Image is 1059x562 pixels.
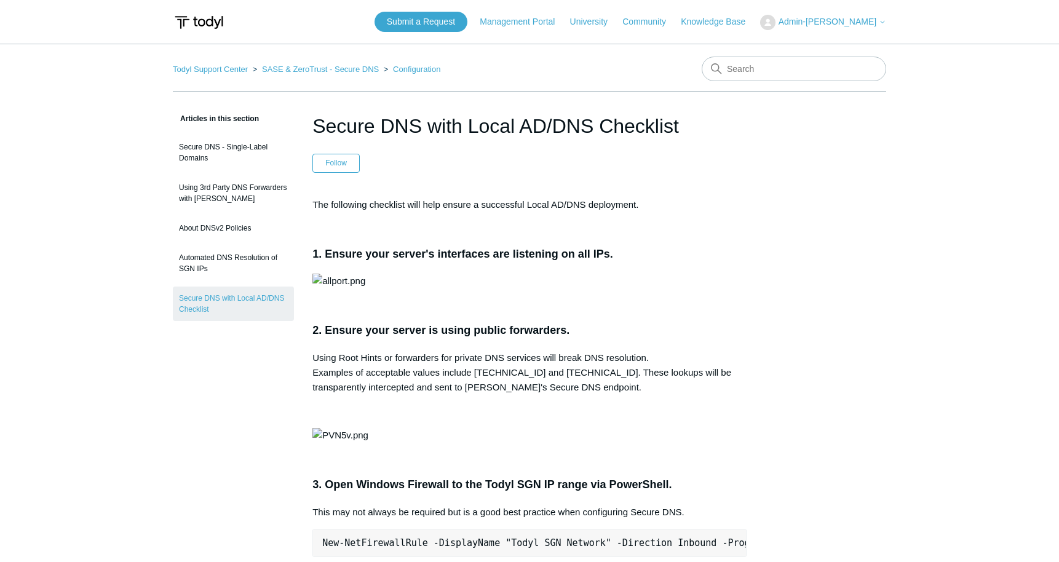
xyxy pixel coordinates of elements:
[622,15,678,28] a: Community
[173,246,294,280] a: Automated DNS Resolution of SGN IPs
[312,350,747,395] p: Using Root Hints or forwarders for private DNS services will break DNS resolution. Examples of ac...
[173,11,225,34] img: Todyl Support Center Help Center home page
[312,245,747,263] h3: 1. Ensure your server's interfaces are listening on all IPs.
[173,216,294,240] a: About DNSv2 Policies
[681,15,758,28] a: Knowledge Base
[312,322,747,339] h3: 2. Ensure your server is using public forwarders.
[393,65,440,74] a: Configuration
[173,176,294,210] a: Using 3rd Party DNS Forwarders with [PERSON_NAME]
[312,154,360,172] button: Follow Article
[312,274,365,288] img: allport.png
[779,17,876,26] span: Admin-[PERSON_NAME]
[760,15,886,30] button: Admin-[PERSON_NAME]
[312,505,747,520] p: This may not always be required but is a good best practice when configuring Secure DNS.
[480,15,567,28] a: Management Portal
[173,65,248,74] a: Todyl Support Center
[375,12,467,32] a: Submit a Request
[250,65,381,74] li: SASE & ZeroTrust - Secure DNS
[312,476,747,494] h3: 3. Open Windows Firewall to the Todyl SGN IP range via PowerShell.
[381,65,441,74] li: Configuration
[173,135,294,170] a: Secure DNS - Single-Label Domains
[262,65,379,74] a: SASE & ZeroTrust - Secure DNS
[312,197,747,212] p: The following checklist will help ensure a successful Local AD/DNS deployment.
[173,65,250,74] li: Todyl Support Center
[570,15,620,28] a: University
[173,114,259,123] span: Articles in this section
[702,57,886,81] input: Search
[312,428,368,443] img: PVN5v.png
[312,529,747,557] pre: New-NetFirewallRule -DisplayName "Todyl SGN Network" -Direction Inbound -Program Any -LocalAddres...
[173,287,294,321] a: Secure DNS with Local AD/DNS Checklist
[312,111,747,141] h1: Secure DNS with Local AD/DNS Checklist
